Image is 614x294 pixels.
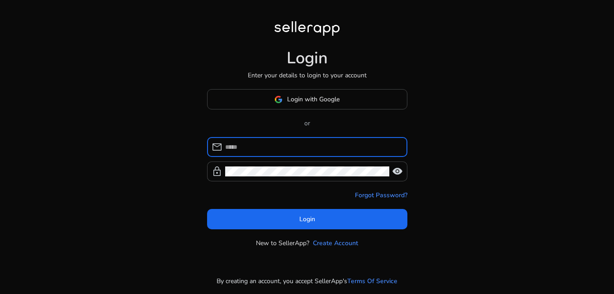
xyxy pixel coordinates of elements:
p: Enter your details to login to your account [248,71,367,80]
h1: Login [287,48,328,68]
a: Forgot Password? [355,190,407,200]
button: Login with Google [207,89,407,109]
button: Login [207,209,407,229]
span: lock [212,166,222,177]
a: Create Account [313,238,358,248]
img: google-logo.svg [274,95,283,104]
p: New to SellerApp? [256,238,309,248]
span: Login with Google [287,95,340,104]
p: or [207,119,407,128]
span: visibility [392,166,403,177]
span: mail [212,142,222,152]
a: Terms Of Service [347,276,397,286]
span: Login [299,214,315,224]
